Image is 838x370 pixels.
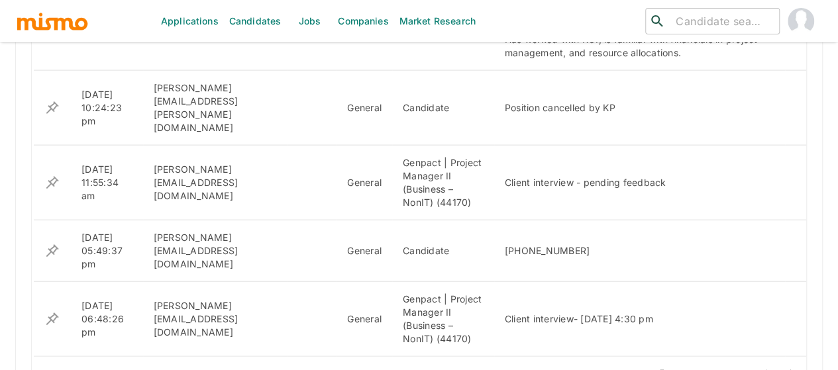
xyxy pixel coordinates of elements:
td: Candidate [392,70,494,145]
input: Candidate search [670,12,774,30]
td: [DATE] 10:24:23 pm [71,70,143,145]
img: Maia Reyes [788,8,814,34]
div: Client interview - pending feedback [505,176,774,189]
td: General [337,220,392,281]
td: [DATE] 05:49:37 pm [71,220,143,281]
td: Genpact | Project Manager II (Business – NonIT) (44170) [392,145,494,220]
td: General [337,281,392,356]
img: logo [16,11,89,31]
td: General [337,70,392,145]
div: [PHONE_NUMBER] [505,244,774,257]
td: [DATE] 11:55:34 am [71,145,143,220]
td: [DATE] 06:48:26 pm [71,281,143,356]
div: Client interview- [DATE] 4:30 pm [505,312,774,326]
td: [PERSON_NAME][EMAIL_ADDRESS][DOMAIN_NAME] [143,145,288,220]
td: [PERSON_NAME][EMAIL_ADDRESS][PERSON_NAME][DOMAIN_NAME] [143,70,288,145]
td: [PERSON_NAME][EMAIL_ADDRESS][DOMAIN_NAME] [143,220,288,281]
td: Genpact | Project Manager II (Business – NonIT) (44170) [392,281,494,356]
div: Position cancelled by KP [505,101,774,115]
td: [PERSON_NAME][EMAIL_ADDRESS][DOMAIN_NAME] [143,281,288,356]
td: Candidate [392,220,494,281]
td: General [337,145,392,220]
